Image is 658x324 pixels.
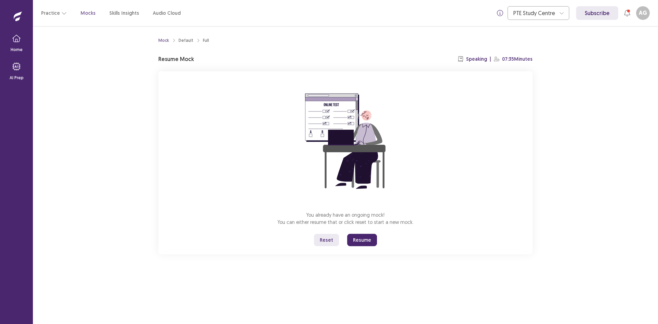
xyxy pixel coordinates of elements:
nav: breadcrumb [158,37,209,44]
p: Speaking [466,56,487,63]
button: Resume [347,234,377,246]
button: Reset [314,234,339,246]
p: | [490,56,491,63]
a: Subscribe [576,6,618,20]
img: attend-mock [284,80,407,203]
button: info [494,7,506,19]
p: Home [11,47,23,53]
a: Audio Cloud [153,10,181,17]
button: Practice [41,7,67,19]
div: Default [179,37,193,44]
div: Full [203,37,209,44]
a: Skills Insights [109,10,139,17]
p: AI Prep [10,75,24,81]
p: 07:35 Minutes [502,56,533,63]
p: Resume Mock [158,55,194,63]
a: Mock [158,37,169,44]
a: Mocks [81,10,96,17]
div: PTE Study Centre [513,7,556,20]
button: AG [636,6,650,20]
p: You already have an ongoing mock! You can either resume that or click reset to start a new mock. [278,211,414,226]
